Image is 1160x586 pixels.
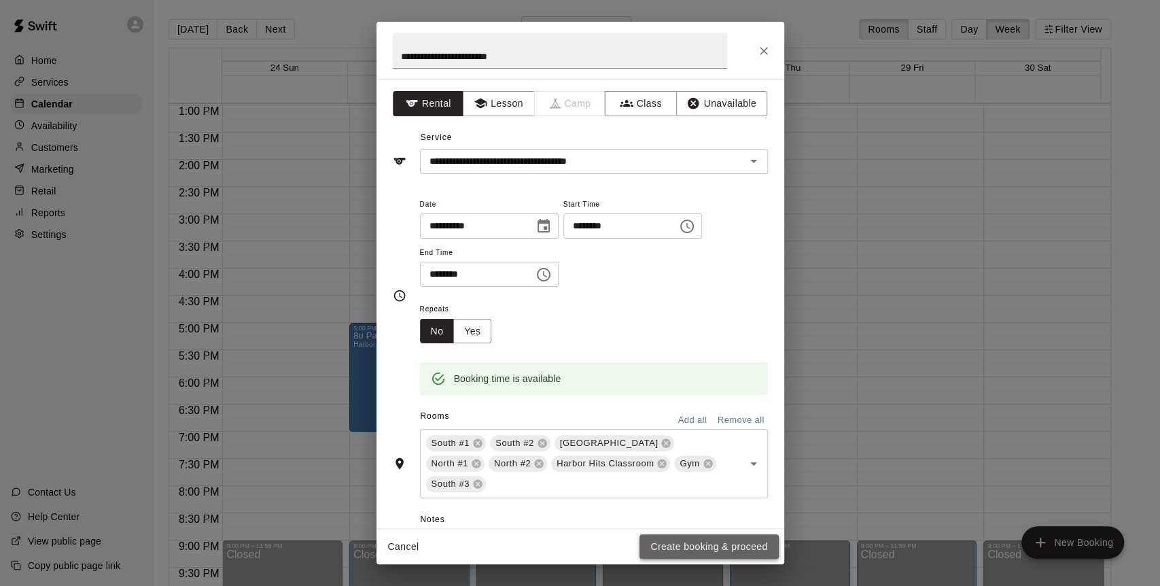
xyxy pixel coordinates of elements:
[555,435,675,451] div: [GEOGRAPHIC_DATA]
[454,366,561,391] div: Booking time is available
[420,319,455,344] button: No
[752,39,776,63] button: Close
[393,154,406,168] svg: Service
[673,213,701,240] button: Choose time, selected time is 5:00 PM
[490,435,550,451] div: South #2
[490,436,540,450] span: South #2
[551,457,659,470] span: Harbor Hits Classroom
[420,133,452,142] span: Service
[674,455,716,472] div: Gym
[426,436,476,450] span: South #1
[530,261,557,288] button: Choose time, selected time is 7:00 PM
[453,319,491,344] button: Yes
[714,410,768,431] button: Remove all
[676,91,767,116] button: Unavailable
[393,457,406,470] svg: Rooms
[382,534,425,559] button: Cancel
[420,244,559,262] span: End Time
[420,300,503,319] span: Repeats
[463,91,534,116] button: Lesson
[639,534,778,559] button: Create booking & proceed
[535,91,606,116] span: Camps can only be created in the Services page
[420,411,449,421] span: Rooms
[551,455,670,472] div: Harbor Hits Classroom
[393,289,406,303] svg: Timing
[563,196,702,214] span: Start Time
[420,319,492,344] div: outlined button group
[744,152,763,171] button: Open
[426,455,485,472] div: North #1
[426,457,474,470] span: North #1
[393,91,464,116] button: Rental
[744,454,763,473] button: Open
[426,477,476,491] span: South #3
[426,435,487,451] div: South #1
[605,91,676,116] button: Class
[671,410,714,431] button: Add all
[420,196,559,214] span: Date
[555,436,664,450] span: [GEOGRAPHIC_DATA]
[674,457,705,470] span: Gym
[530,213,557,240] button: Choose date, selected date is Aug 29, 2025
[489,455,547,472] div: North #2
[489,457,536,470] span: North #2
[426,476,487,492] div: South #3
[420,509,767,531] span: Notes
